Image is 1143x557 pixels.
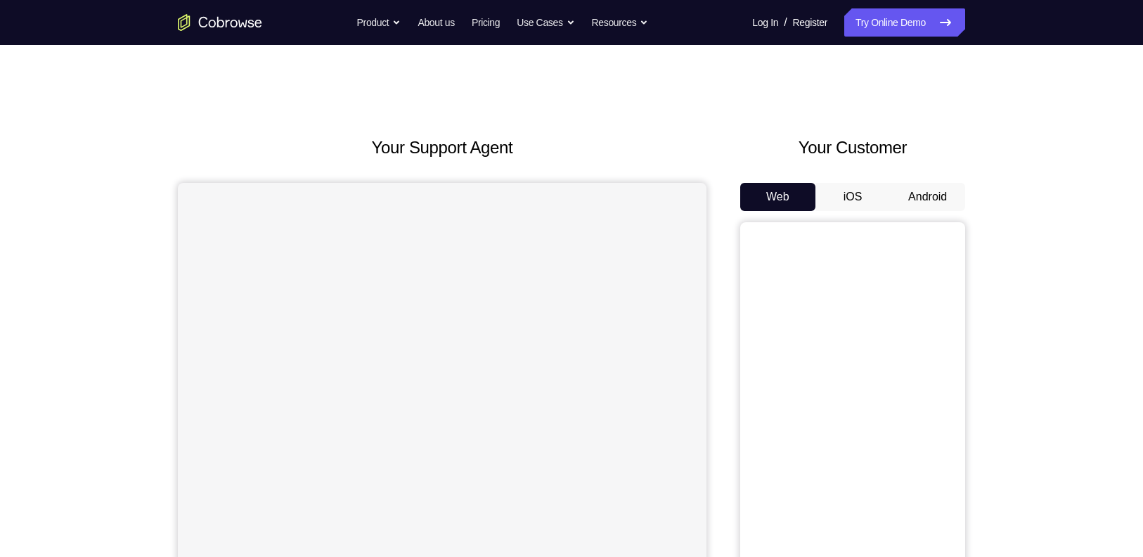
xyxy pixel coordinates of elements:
[357,8,401,37] button: Product
[418,8,454,37] a: About us
[752,8,778,37] a: Log In
[740,135,965,160] h2: Your Customer
[517,8,574,37] button: Use Cases
[844,8,965,37] a: Try Online Demo
[472,8,500,37] a: Pricing
[784,14,787,31] span: /
[815,183,891,211] button: iOS
[793,8,827,37] a: Register
[178,14,262,31] a: Go to the home page
[740,183,815,211] button: Web
[178,135,706,160] h2: Your Support Agent
[890,183,965,211] button: Android
[592,8,649,37] button: Resources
